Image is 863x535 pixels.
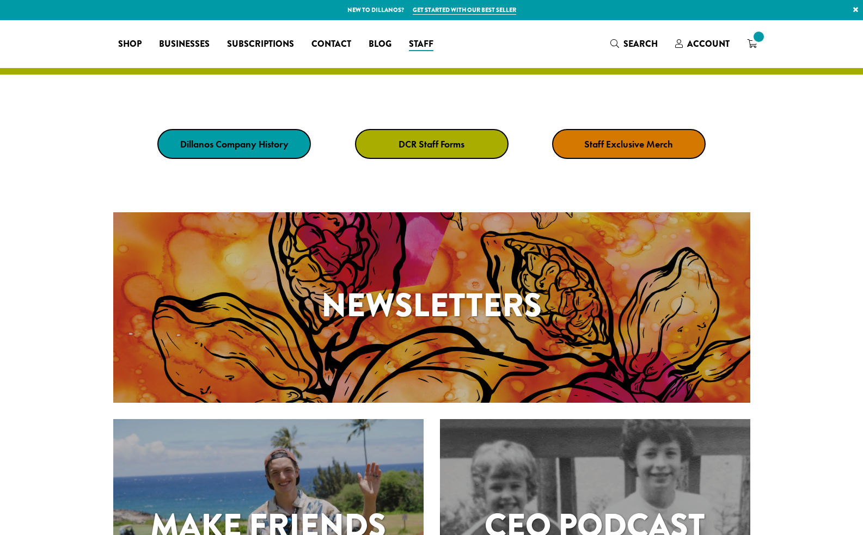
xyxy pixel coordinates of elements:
[584,138,673,150] strong: Staff Exclusive Merch
[227,38,294,51] span: Subscriptions
[118,38,142,51] span: Shop
[180,138,289,150] strong: Dillanos Company History
[311,38,351,51] span: Contact
[602,35,666,53] a: Search
[113,281,750,330] h1: Newsletters
[355,129,509,159] a: DCR Staff Forms
[400,35,442,53] a: Staff
[623,38,658,50] span: Search
[687,38,730,50] span: Account
[552,129,706,159] a: Staff Exclusive Merch
[157,129,311,159] a: Dillanos Company History
[409,38,433,51] span: Staff
[159,38,210,51] span: Businesses
[113,212,750,403] a: Newsletters
[109,35,150,53] a: Shop
[399,138,464,150] strong: DCR Staff Forms
[369,38,391,51] span: Blog
[413,5,516,15] a: Get started with our best seller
